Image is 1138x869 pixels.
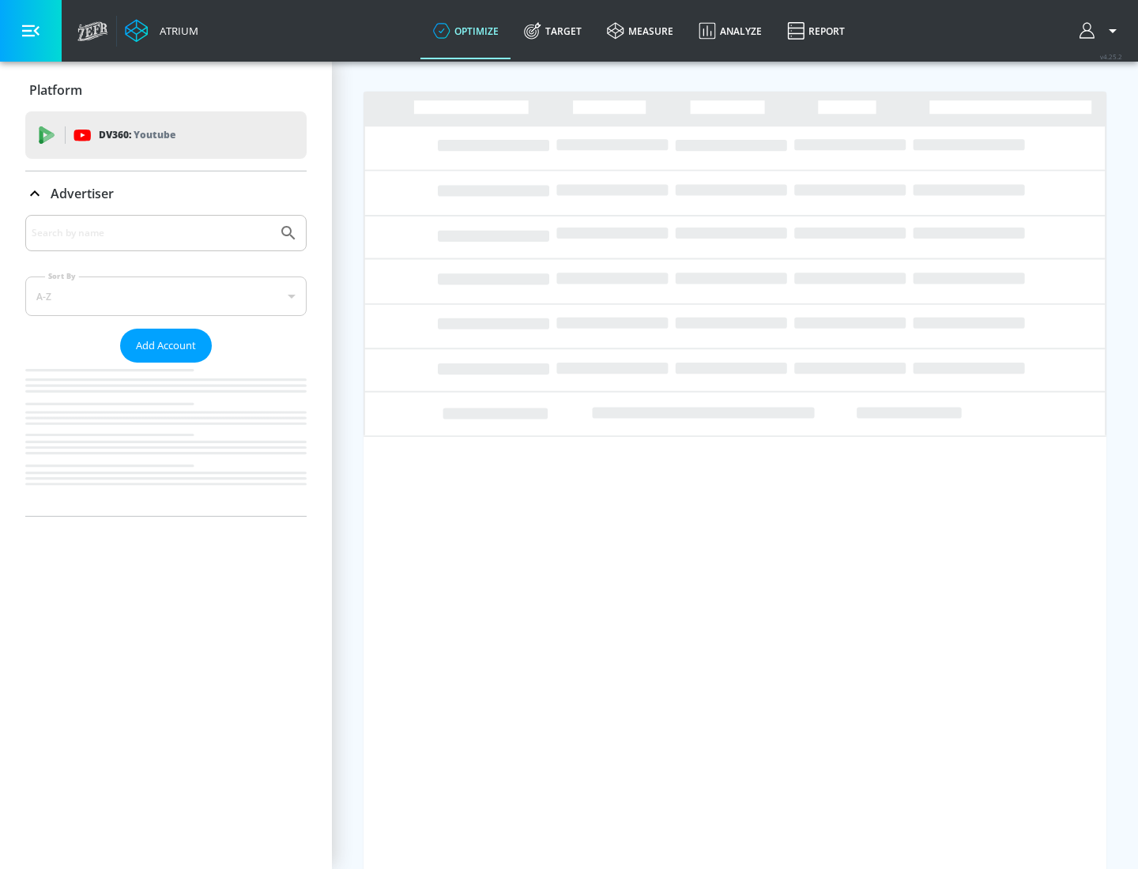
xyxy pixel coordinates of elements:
a: optimize [420,2,511,59]
p: Platform [29,81,82,99]
div: Advertiser [25,215,307,516]
div: Advertiser [25,171,307,216]
p: DV360: [99,126,175,144]
a: Atrium [125,19,198,43]
nav: list of Advertiser [25,363,307,516]
div: Platform [25,68,307,112]
label: Sort By [45,271,79,281]
button: Add Account [120,329,212,363]
a: Analyze [686,2,774,59]
p: Youtube [134,126,175,143]
div: A-Z [25,276,307,316]
a: Report [774,2,857,59]
div: DV360: Youtube [25,111,307,159]
p: Advertiser [51,185,114,202]
a: measure [594,2,686,59]
span: Add Account [136,337,196,355]
a: Target [511,2,594,59]
div: Atrium [153,24,198,38]
input: Search by name [32,223,271,243]
span: v 4.25.2 [1100,52,1122,61]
